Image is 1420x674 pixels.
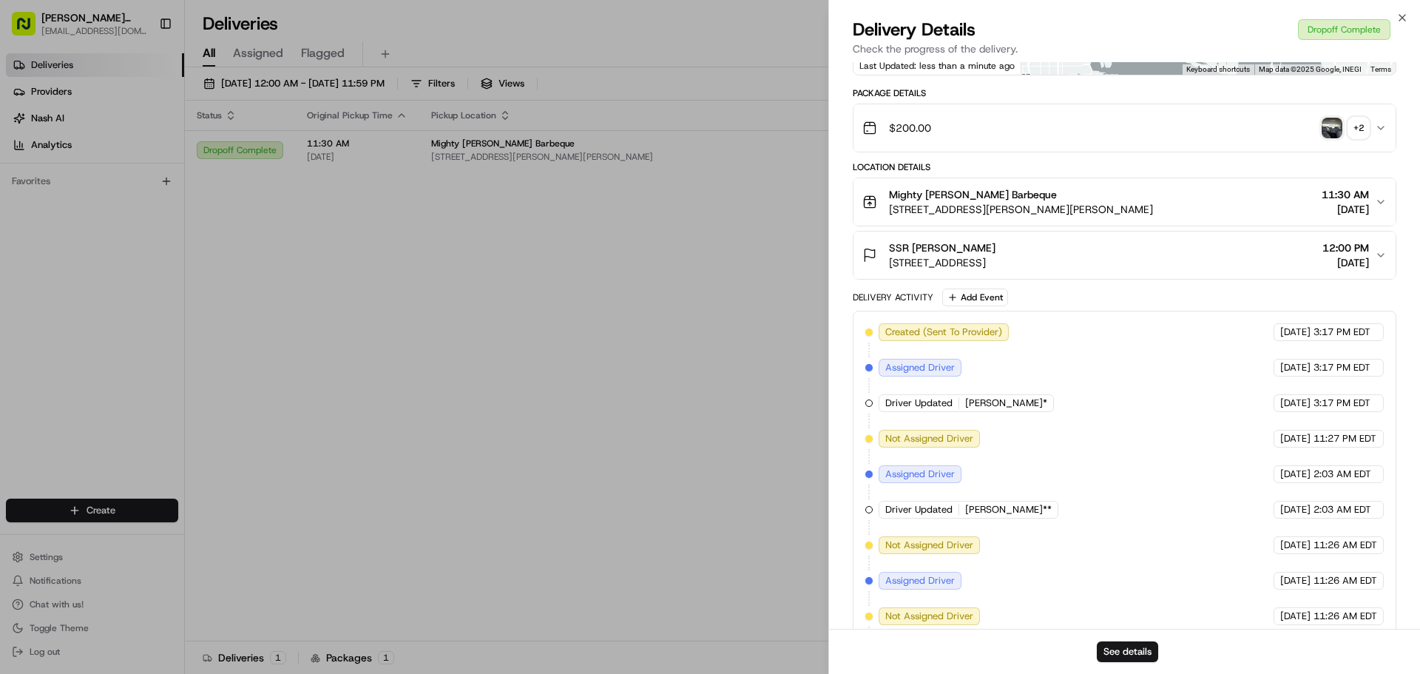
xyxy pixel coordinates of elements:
span: [DATE] [1280,432,1311,445]
span: Assigned Driver [885,574,955,587]
a: Powered byPylon [104,366,179,378]
button: $200.00photo_proof_of_pickup image+2 [853,104,1396,152]
span: 3:17 PM EDT [1313,326,1370,339]
div: Delivery Activity [853,291,933,303]
img: Grace Nketiah [15,215,38,239]
p: Check the progress of the delivery. [853,41,1396,56]
a: Terms [1370,65,1391,73]
span: Driver Updated [885,397,953,410]
span: 12:00 PM [1322,240,1369,255]
span: [DATE] [1280,326,1311,339]
button: Keyboard shortcuts [1186,64,1250,75]
span: [PERSON_NAME]* [965,397,1047,410]
img: Nash [15,15,44,44]
p: Welcome 👋 [15,59,269,83]
span: 3:17 PM EDT [1313,361,1370,374]
span: • [123,229,128,241]
span: Mighty [PERSON_NAME] Barbeque [889,187,1057,202]
span: $200.00 [889,121,931,135]
span: Not Assigned Driver [885,539,973,552]
button: Start new chat [251,146,269,164]
span: 2:03 AM EDT [1313,503,1371,516]
span: • [123,269,128,281]
span: 11:30 AM [1322,187,1369,202]
div: Location Details [853,161,1396,173]
span: Created (Sent To Provider) [885,326,1002,339]
span: 11:26 AM EDT [1313,539,1377,552]
span: [DATE] [1280,610,1311,623]
span: Not Assigned Driver [885,610,973,623]
span: Map data ©2025 Google, INEGI [1259,65,1362,73]
div: Start new chat [67,141,243,156]
span: [DATE] [1280,539,1311,552]
span: [STREET_ADDRESS] [889,255,995,270]
span: [DATE] [131,269,161,281]
a: 💻API Documentation [119,325,243,351]
img: 1736555255976-a54dd68f-1ca7-489b-9aae-adbdc363a1c4 [30,270,41,282]
span: [DATE] [1280,361,1311,374]
img: 1736555255976-a54dd68f-1ca7-489b-9aae-adbdc363a1c4 [30,230,41,242]
span: 11:27 PM EDT [1313,432,1376,445]
span: Driver Updated [885,503,953,516]
span: [STREET_ADDRESS][PERSON_NAME][PERSON_NAME] [889,202,1153,217]
span: 11:26 AM EDT [1313,574,1377,587]
div: We're available if you need us! [67,156,203,168]
div: + 2 [1348,118,1369,138]
span: [DATE] [1322,202,1369,217]
button: Add Event [942,289,1008,306]
button: See details [1097,641,1158,662]
img: 4920774857489_3d7f54699973ba98c624_72.jpg [31,141,58,168]
img: 1736555255976-a54dd68f-1ca7-489b-9aae-adbdc363a1c4 [15,141,41,168]
button: photo_proof_of_pickup image+2 [1322,118,1369,138]
input: Clear [38,95,244,111]
button: SSR [PERSON_NAME][STREET_ADDRESS]12:00 PM[DATE] [853,232,1396,279]
span: Pylon [147,367,179,378]
span: [PERSON_NAME]** [965,503,1052,516]
span: [DATE] [1280,397,1311,410]
span: [DATE] [1280,468,1311,481]
div: Package Details [853,87,1396,99]
a: 📗Knowledge Base [9,325,119,351]
span: API Documentation [140,331,237,346]
img: photo_proof_of_pickup image [1322,118,1342,138]
button: Mighty [PERSON_NAME] Barbeque[STREET_ADDRESS][PERSON_NAME][PERSON_NAME]11:30 AM[DATE] [853,178,1396,226]
span: Not Assigned Driver [885,432,973,445]
span: 2:03 AM EDT [1313,468,1371,481]
span: Knowledge Base [30,331,113,346]
span: Assigned Driver [885,361,955,374]
span: SSR [PERSON_NAME] [889,240,995,255]
span: [DATE] [131,229,161,241]
div: 📗 [15,332,27,344]
span: 3:17 PM EDT [1313,397,1370,410]
span: [DATE] [1280,574,1311,587]
img: Grace Nketiah [15,255,38,279]
span: Delivery Details [853,18,976,41]
span: Assigned Driver [885,468,955,481]
button: See all [229,189,269,207]
span: [PERSON_NAME] [46,269,120,281]
span: [PERSON_NAME] [46,229,120,241]
div: 💻 [125,332,137,344]
span: 11:26 AM EDT [1313,610,1377,623]
span: [DATE] [1280,503,1311,516]
div: Last Updated: less than a minute ago [853,56,1021,75]
div: Past conversations [15,192,99,204]
span: [DATE] [1322,255,1369,270]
